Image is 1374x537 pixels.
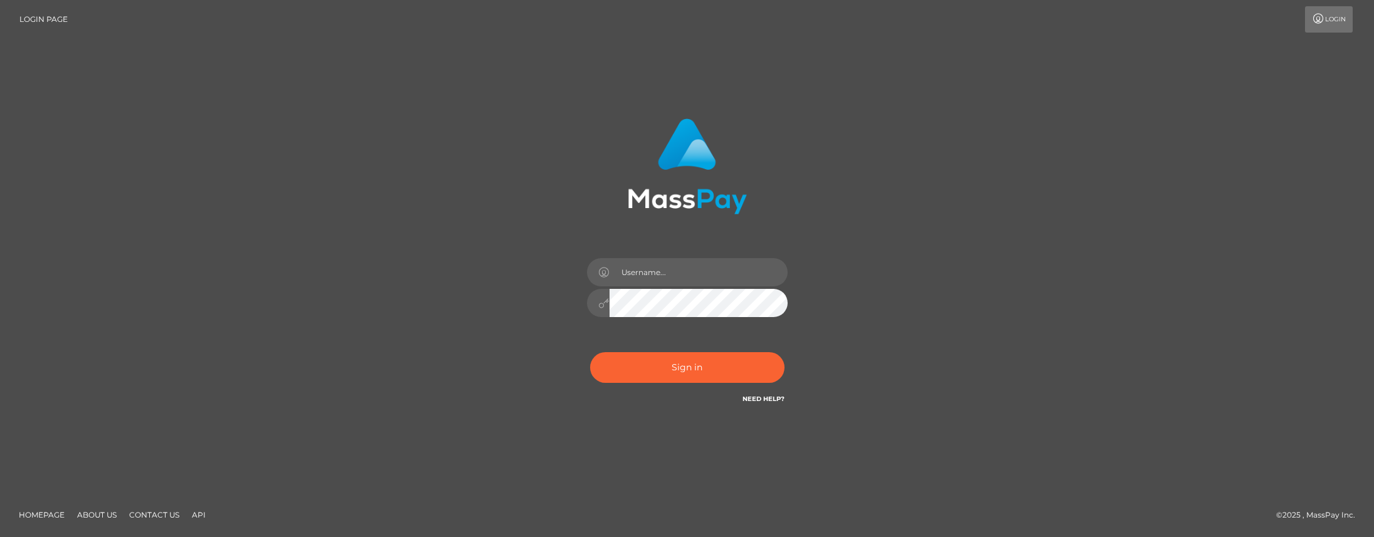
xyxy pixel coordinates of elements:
a: Login Page [19,6,68,33]
a: Login [1305,6,1353,33]
a: API [187,505,211,524]
a: Homepage [14,505,70,524]
a: Contact Us [124,505,184,524]
a: About Us [72,505,122,524]
button: Sign in [590,352,785,383]
input: Username... [610,258,788,286]
a: Need Help? [742,395,785,403]
img: MassPay Login [628,118,747,214]
div: © 2025 , MassPay Inc. [1276,508,1365,522]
